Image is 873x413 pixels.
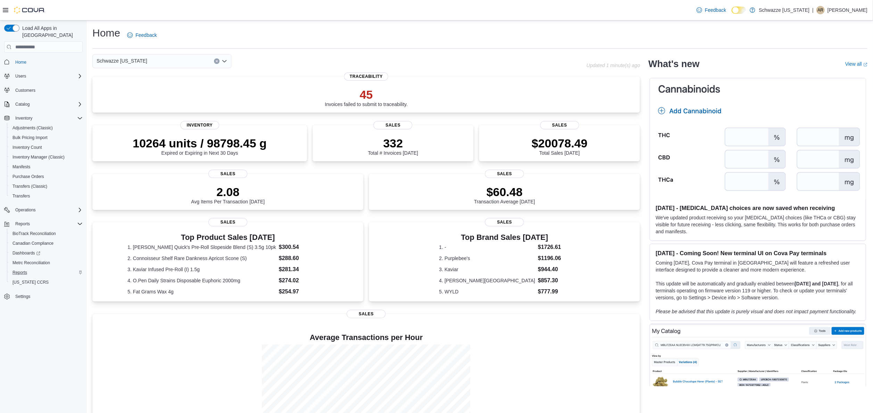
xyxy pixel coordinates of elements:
button: Reports [13,220,33,228]
span: Sales [347,310,386,318]
span: Adjustments (Classic) [13,125,53,131]
span: Customers [13,86,83,95]
button: Catalog [1,99,85,109]
svg: External link [863,63,867,67]
span: Metrc Reconciliation [13,260,50,266]
dd: $288.60 [279,254,329,262]
span: Purchase Orders [10,172,83,181]
a: Canadian Compliance [10,239,56,248]
div: Total # Invoices [DATE] [368,136,418,156]
nav: Complex example [4,54,83,319]
span: Reports [10,268,83,277]
p: Schwazze [US_STATE] [759,6,809,14]
em: Please be advised that this update is purely visual and does not impact payment functionality. [656,309,856,314]
dd: $1196.06 [538,254,570,262]
span: Sales [208,218,247,226]
a: Dashboards [10,249,43,257]
a: Home [13,58,29,66]
p: [PERSON_NAME] [827,6,867,14]
div: Austin Ronningen [816,6,825,14]
a: Purchase Orders [10,172,47,181]
h1: Home [92,26,120,40]
span: Adjustments (Classic) [10,124,83,132]
button: Canadian Compliance [7,238,85,248]
dd: $274.02 [279,276,329,285]
p: | [812,6,814,14]
span: Settings [13,292,83,301]
div: Invoices failed to submit to traceability. [325,88,408,107]
span: Inventory [15,115,32,121]
span: [US_STATE] CCRS [13,280,49,285]
p: We've updated product receiving so your [MEDICAL_DATA] choices (like THCa or CBG) stay visible fo... [656,214,860,235]
p: This update will be automatically and gradually enabled between , for all terminals operating on ... [656,280,860,301]
a: Inventory Count [10,143,45,152]
dt: 1. [PERSON_NAME] Quick's Pre-Roll Slopeside Blend (S) 3.5g 10pk [127,244,276,251]
span: Transfers (Classic) [10,182,83,191]
button: Bulk Pricing Import [7,133,85,143]
p: Updated 1 minute(s) ago [586,63,640,68]
span: Sales [540,121,579,129]
dt: 3. Kaviar Infused Pre-Roll (I) 1.5g [127,266,276,273]
span: Sales [485,170,524,178]
h3: Top Brand Sales [DATE] [439,233,570,242]
span: Transfers (Classic) [13,184,47,189]
h3: [DATE] - Coming Soon! New terminal UI on Cova Pay terminals [656,250,860,257]
button: Settings [1,291,85,301]
dt: 4. O.Pen Daily Strains Disposable Euphoric 2000mg [127,277,276,284]
h3: Top Product Sales [DATE] [127,233,328,242]
button: Inventory Count [7,143,85,152]
span: Inventory Manager (Classic) [13,154,65,160]
p: $60.48 [474,185,535,199]
p: 10264 units / 98798.45 g [133,136,267,150]
span: Sales [373,121,412,129]
dd: $857.30 [538,276,570,285]
button: Transfers [7,191,85,201]
span: Washington CCRS [10,278,83,286]
a: Settings [13,292,33,301]
span: Users [15,73,26,79]
span: Inventory Count [13,145,42,150]
button: Inventory [13,114,35,122]
span: Purchase Orders [13,174,44,179]
dd: $254.97 [279,288,329,296]
button: Purchase Orders [7,172,85,181]
button: Reports [1,219,85,229]
span: Catalog [15,102,30,107]
span: Inventory [180,121,219,129]
button: [US_STATE] CCRS [7,277,85,287]
span: Traceability [344,72,388,81]
button: Home [1,57,85,67]
button: Inventory [1,113,85,123]
button: Adjustments (Classic) [7,123,85,133]
button: Inventory Manager (Classic) [7,152,85,162]
a: Adjustments (Classic) [10,124,56,132]
a: Feedback [124,28,159,42]
button: BioTrack Reconciliation [7,229,85,238]
span: Catalog [13,100,83,108]
span: Metrc Reconciliation [10,259,83,267]
button: Manifests [7,162,85,172]
span: Operations [13,206,83,214]
span: Bulk Pricing Import [13,135,48,140]
div: Total Sales [DATE] [532,136,587,156]
strong: [DATE] and [DATE] [794,281,838,286]
button: Clear input [214,58,220,64]
span: Feedback [705,7,726,14]
span: Transfers [13,193,30,199]
span: Inventory Count [10,143,83,152]
a: [US_STATE] CCRS [10,278,51,286]
div: Avg Items Per Transaction [DATE] [191,185,265,204]
dt: 2. Purplebee's [439,255,535,262]
span: Operations [15,207,36,213]
a: BioTrack Reconciliation [10,229,59,238]
dt: 4. [PERSON_NAME][GEOGRAPHIC_DATA] [439,277,535,284]
span: Manifests [10,163,83,171]
span: Feedback [135,32,157,39]
a: Bulk Pricing Import [10,133,50,142]
dd: $944.40 [538,265,570,274]
a: Inventory Manager (Classic) [10,153,67,161]
span: Home [13,57,83,66]
span: Sales [485,218,524,226]
a: Transfers [10,192,33,200]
